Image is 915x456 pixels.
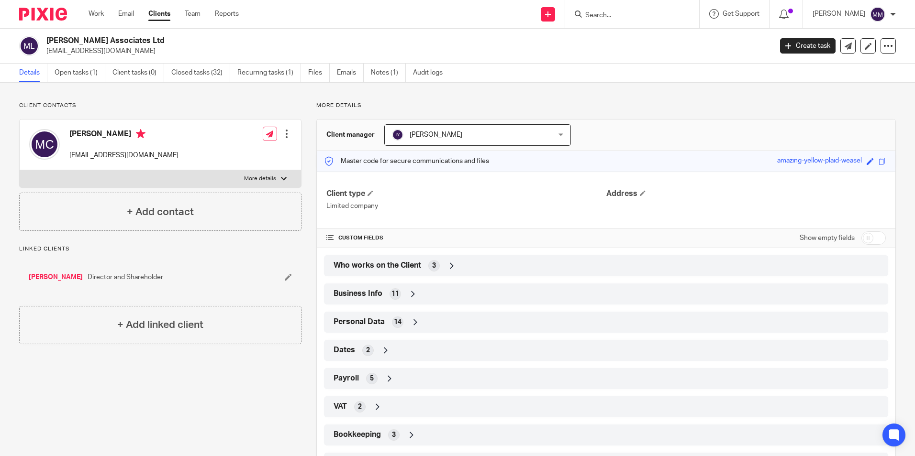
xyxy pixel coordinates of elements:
a: Team [185,9,201,19]
span: Bookkeeping [334,430,381,440]
a: Create task [780,38,836,54]
p: Master code for secure communications and files [324,156,489,166]
span: Dates [334,345,355,355]
p: More details [244,175,276,183]
p: Linked clients [19,245,301,253]
a: Closed tasks (32) [171,64,230,82]
h3: Client manager [326,130,375,140]
span: 11 [391,289,399,299]
p: [EMAIL_ADDRESS][DOMAIN_NAME] [69,151,179,160]
span: [PERSON_NAME] [410,131,462,138]
span: 2 [366,346,370,355]
a: Email [118,9,134,19]
span: 5 [370,374,374,383]
h4: CUSTOM FIELDS [326,234,606,242]
a: Client tasks (0) [112,64,164,82]
span: 2 [358,402,362,412]
img: svg%3E [392,129,403,141]
a: Files [308,64,330,82]
a: Work [89,9,104,19]
span: 3 [432,261,436,271]
i: Primary [136,129,145,139]
p: Client contacts [19,102,301,109]
a: Open tasks (1) [55,64,105,82]
img: svg%3E [19,36,39,56]
h4: + Add contact [127,205,194,219]
div: amazing-yellow-plaid-weasel [777,156,862,167]
a: Recurring tasks (1) [237,64,301,82]
a: [PERSON_NAME] [29,272,83,282]
span: 3 [392,430,396,440]
p: More details [316,102,896,109]
p: [EMAIL_ADDRESS][DOMAIN_NAME] [46,46,766,56]
span: VAT [334,402,347,412]
input: Search [584,11,670,20]
h4: + Add linked client [117,317,203,332]
a: Clients [148,9,170,19]
h4: Client type [326,189,606,199]
img: svg%3E [870,7,885,22]
p: [PERSON_NAME] [813,9,865,19]
span: Personal Data [334,317,385,327]
span: Who works on the Client [334,261,421,271]
p: Limited company [326,201,606,211]
a: Audit logs [413,64,450,82]
label: Show empty fields [800,233,855,243]
span: Director and Shareholder [88,272,163,282]
a: Notes (1) [371,64,406,82]
span: Get Support [723,11,759,17]
img: svg%3E [29,129,60,160]
a: Reports [215,9,239,19]
a: Details [19,64,47,82]
img: Pixie [19,8,67,21]
span: Payroll [334,373,359,383]
h4: Address [606,189,886,199]
span: Business Info [334,289,382,299]
span: 14 [394,317,402,327]
h2: [PERSON_NAME] Associates Ltd [46,36,622,46]
a: Emails [337,64,364,82]
h4: [PERSON_NAME] [69,129,179,141]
